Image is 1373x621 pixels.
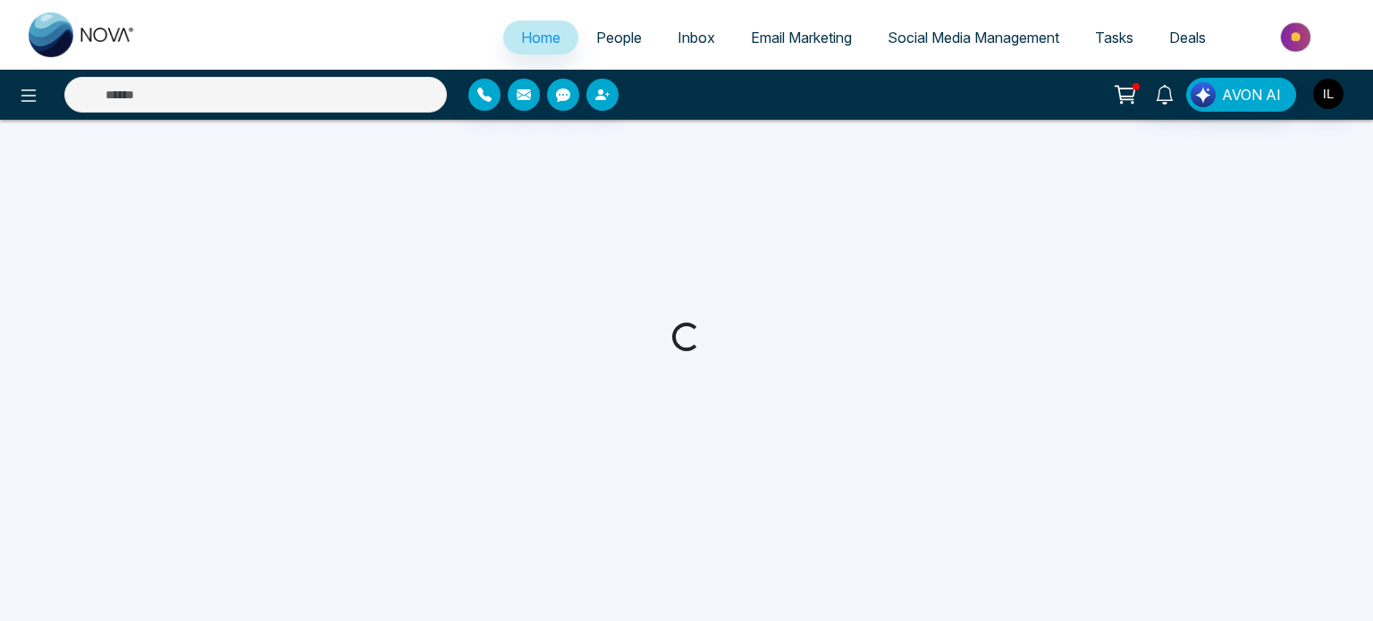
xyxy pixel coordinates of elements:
img: Lead Flow [1191,82,1216,107]
a: Home [503,21,578,55]
span: Tasks [1095,29,1133,46]
a: People [578,21,660,55]
span: Inbox [678,29,715,46]
img: Nova CRM Logo [29,13,136,57]
span: Email Marketing [751,29,852,46]
span: People [596,29,642,46]
span: Social Media Management [888,29,1059,46]
button: AVON AI [1186,78,1296,112]
a: Email Marketing [733,21,870,55]
img: User Avatar [1313,79,1344,109]
a: Tasks [1077,21,1151,55]
span: Deals [1169,29,1206,46]
span: Home [521,29,560,46]
span: AVON AI [1222,84,1281,105]
a: Social Media Management [870,21,1077,55]
a: Inbox [660,21,733,55]
a: Deals [1151,21,1224,55]
img: Market-place.gif [1233,17,1362,57]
